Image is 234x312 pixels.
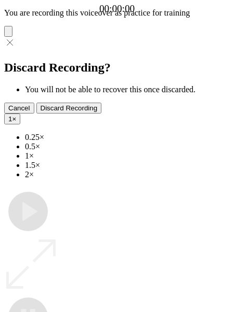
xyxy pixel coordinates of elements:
li: 1× [25,151,230,161]
span: 1 [8,115,12,123]
li: 1.5× [25,161,230,170]
li: You will not be able to recover this once discarded. [25,85,230,94]
h2: Discard Recording? [4,61,230,75]
p: You are recording this voiceover as practice for training [4,8,230,18]
li: 0.5× [25,142,230,151]
li: 0.25× [25,133,230,142]
button: Discard Recording [36,103,102,114]
button: 1× [4,114,20,124]
li: 2× [25,170,230,179]
a: 00:00:00 [99,3,135,15]
button: Cancel [4,103,34,114]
